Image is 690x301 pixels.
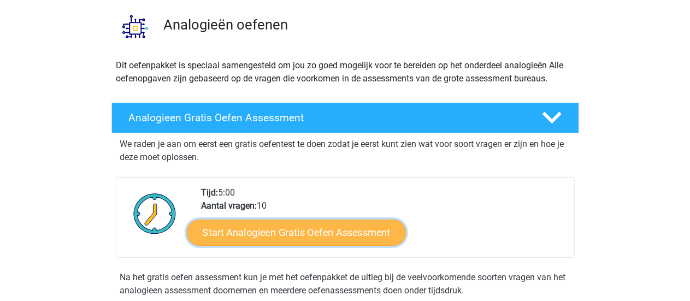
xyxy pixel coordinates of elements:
[107,103,583,133] a: Analogieen Gratis Oefen Assessment
[127,186,182,241] img: Klok
[112,3,158,50] img: analogieen
[193,186,574,257] div: 5:00 10
[116,59,574,85] p: Dit oefenpakket is speciaal samengesteld om jou zo goed mogelijk voor te bereiden op het onderdee...
[163,16,570,33] h3: Analogieën oefenen
[116,271,575,297] div: Na het gratis oefen assessment kun je met het oefenpakket de uitleg bij de veelvoorkomende soorte...
[120,138,570,164] p: We raden je aan om eerst een gratis oefentest te doen zodat je eerst kunt zien wat voor soort vra...
[201,200,257,211] b: Aantal vragen:
[201,187,218,198] b: Tijd:
[129,111,524,124] h4: Analogieen Gratis Oefen Assessment
[187,219,406,245] a: Start Analogieen Gratis Oefen Assessment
